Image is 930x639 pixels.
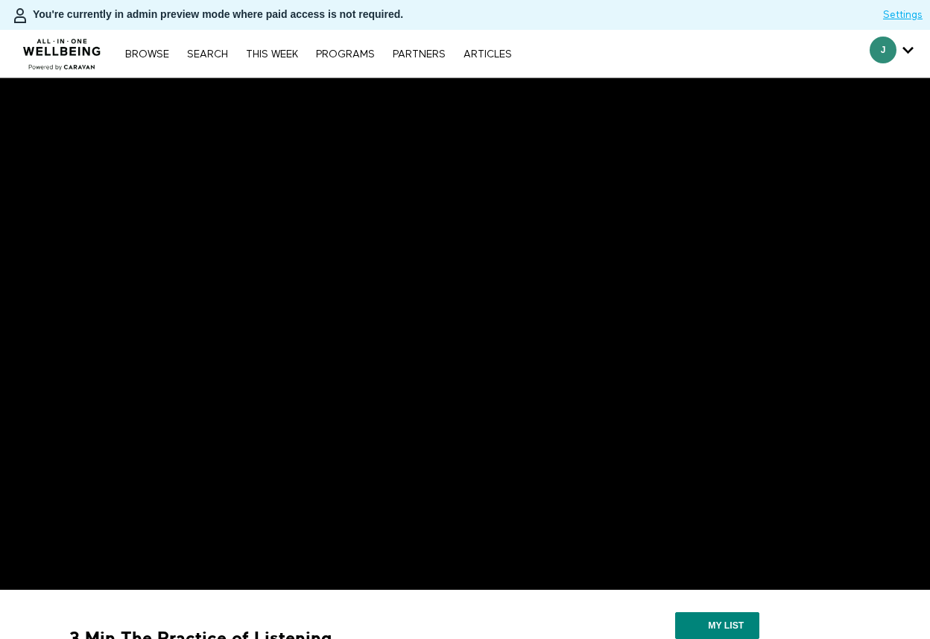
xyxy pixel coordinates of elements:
button: My list [675,612,759,639]
nav: Primary [118,46,519,61]
a: PARTNERS [385,49,453,60]
a: PROGRAMS [309,49,382,60]
a: Browse [118,49,177,60]
a: THIS WEEK [238,49,306,60]
a: Settings [883,7,923,22]
img: CARAVAN [17,28,107,72]
a: Search [180,49,235,60]
a: ARTICLES [456,49,519,60]
img: person-bdfc0eaa9744423c596e6e1c01710c89950b1dff7c83b5d61d716cfd8139584f.svg [11,7,29,25]
div: Secondary [858,30,925,78]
